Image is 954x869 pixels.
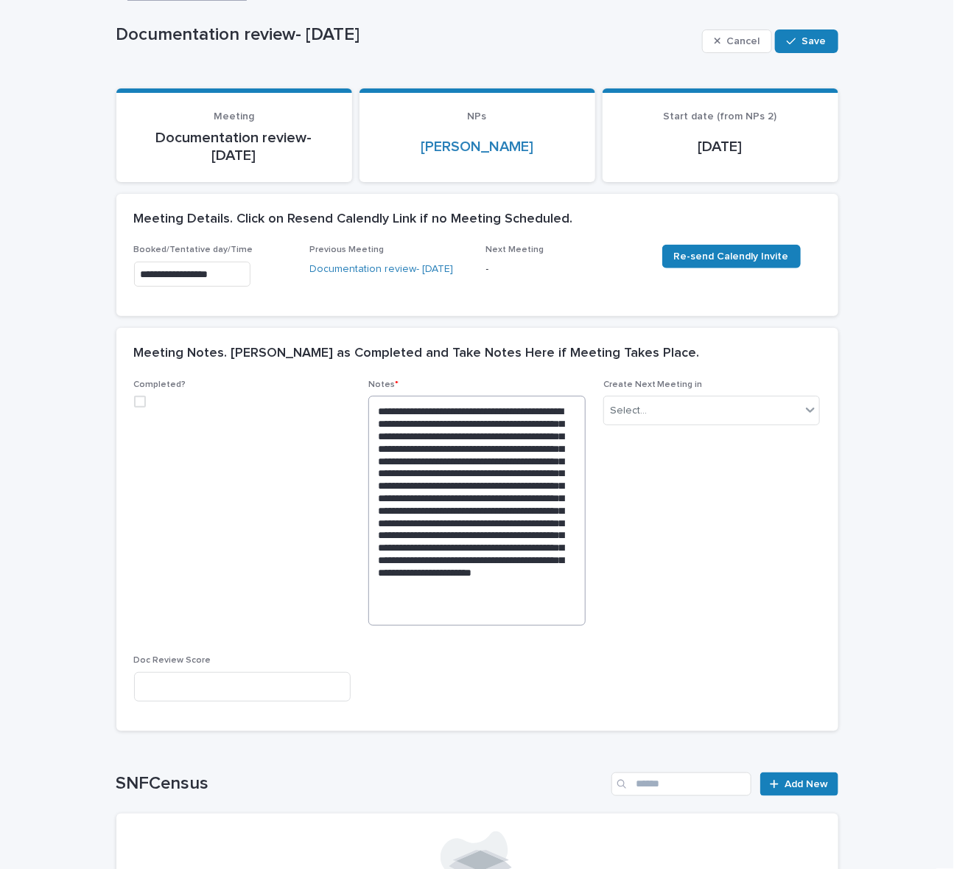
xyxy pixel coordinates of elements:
button: Save [775,29,838,53]
a: [PERSON_NAME] [421,138,533,156]
button: Cancel [702,29,773,53]
span: Next Meeting [486,245,544,254]
span: Notes [368,380,399,389]
a: Re-send Calendly Invite [662,245,801,268]
span: Doc Review Score [134,656,211,665]
div: Select... [610,403,647,419]
p: [DATE] [620,138,821,156]
input: Search [611,772,751,796]
p: Documentation review- [DATE] [116,24,696,46]
span: Booked/Tentative day/Time [134,245,253,254]
span: Add New [785,779,829,789]
span: Meeting [214,111,254,122]
p: - [486,262,645,277]
span: NPs [468,111,487,122]
span: Completed? [134,380,186,389]
span: Cancel [726,36,760,46]
a: Add New [760,772,838,796]
p: Documentation review- [DATE] [134,129,334,164]
h1: SNFCensus [116,773,606,795]
span: Save [802,36,827,46]
span: Start date (from NPs 2) [664,111,777,122]
span: Re-send Calendly Invite [674,251,789,262]
span: Previous Meeting [310,245,385,254]
h2: Meeting Details. Click on Resend Calendly Link if no Meeting Scheduled. [134,212,573,228]
a: Documentation review- [DATE] [310,262,454,277]
span: Create Next Meeting in [603,380,703,389]
h2: Meeting Notes. [PERSON_NAME] as Completed and Take Notes Here if Meeting Takes Place. [134,346,700,362]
